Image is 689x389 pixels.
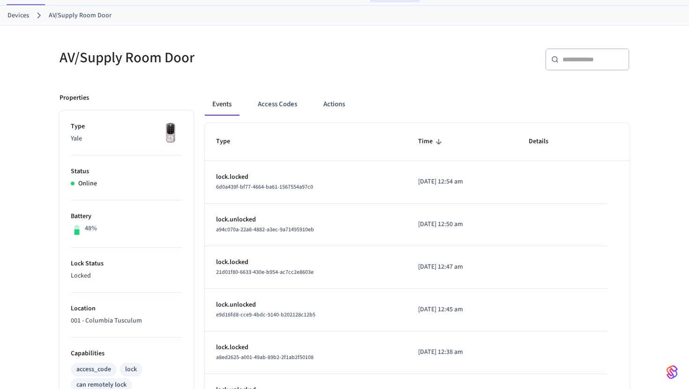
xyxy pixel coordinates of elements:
p: Lock Status [71,259,182,269]
p: [DATE] 12:47 am [418,262,507,272]
p: [DATE] 12:50 am [418,220,507,229]
p: Locked [71,271,182,281]
span: a8ed2625-a001-49ab-89b2-2f1ab2f50108 [216,353,314,361]
p: Yale [71,134,182,144]
p: [DATE] 12:38 am [418,347,507,357]
p: Location [71,304,182,314]
a: Devices [7,11,29,21]
p: [DATE] 12:54 am [418,177,507,187]
span: 6d0a439f-bf77-4664-ba61-1567554a97c0 [216,183,313,191]
p: Type [71,122,182,132]
p: Properties [60,93,89,103]
p: lock.locked [216,172,396,182]
h5: AV/Supply Room Door [60,48,339,67]
p: Status [71,167,182,176]
p: Capabilities [71,349,182,359]
p: [DATE] 12:45 am [418,305,507,315]
button: Events [205,93,239,116]
p: Battery [71,212,182,221]
span: Details [529,134,561,149]
p: 48% [85,224,97,234]
button: Actions [316,93,352,116]
span: a94c070a-22a8-4882-a3ec-9a71495910eb [216,226,314,234]
span: Time [418,134,445,149]
div: ant example [205,93,629,116]
img: Yale Assure Touchscreen Wifi Smart Lock, Satin Nickel, Front [159,122,182,145]
p: 001 - Columbia Tusculum [71,316,182,326]
p: lock.locked [216,343,396,352]
div: lock [125,365,137,374]
span: Type [216,134,242,149]
p: Online [78,179,97,189]
p: lock.unlocked [216,215,396,225]
a: AV/Supply Room Door [49,11,112,21]
p: lock.unlocked [216,300,396,310]
p: lock.locked [216,257,396,267]
div: access_code [76,365,111,374]
button: Access Codes [250,93,305,116]
span: e9d16fd8-cce9-4bdc-9140-b202128c12b5 [216,311,315,319]
img: SeamLogoGradient.69752ec5.svg [667,365,678,380]
span: 21d01f80-6633-430e-b954-ac7cc2e8603e [216,268,314,276]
